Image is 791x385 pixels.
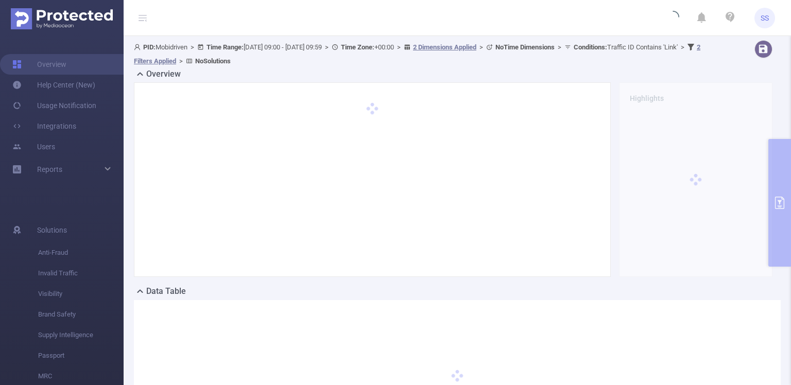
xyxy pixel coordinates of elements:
span: > [678,43,687,51]
u: 2 Dimensions Applied [413,43,476,51]
i: icon: user [134,44,143,50]
img: Protected Media [11,8,113,29]
span: > [394,43,404,51]
span: Anti-Fraud [38,242,124,263]
span: > [555,43,564,51]
span: SS [761,8,769,28]
a: Reports [37,159,62,180]
span: Traffic ID Contains 'Link' [574,43,678,51]
span: > [187,43,197,51]
a: Help Center (New) [12,75,95,95]
span: Passport [38,345,124,366]
b: Conditions : [574,43,607,51]
span: Invalid Traffic [38,263,124,284]
b: No Time Dimensions [495,43,555,51]
b: Time Range: [207,43,244,51]
span: > [322,43,332,51]
span: Solutions [37,220,67,240]
a: Integrations [12,116,76,136]
b: Time Zone: [341,43,374,51]
b: No Solutions [195,57,231,65]
h2: Data Table [146,285,186,297]
span: > [476,43,486,51]
span: Visibility [38,284,124,304]
a: Usage Notification [12,95,96,116]
i: icon: loading [667,11,679,25]
span: Mobidriven [DATE] 09:00 - [DATE] 09:59 +00:00 [134,43,700,65]
a: Users [12,136,55,157]
span: > [176,57,186,65]
a: Overview [12,54,66,75]
span: Brand Safety [38,304,124,325]
b: PID: [143,43,156,51]
span: Reports [37,165,62,173]
h2: Overview [146,68,181,80]
span: Supply Intelligence [38,325,124,345]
